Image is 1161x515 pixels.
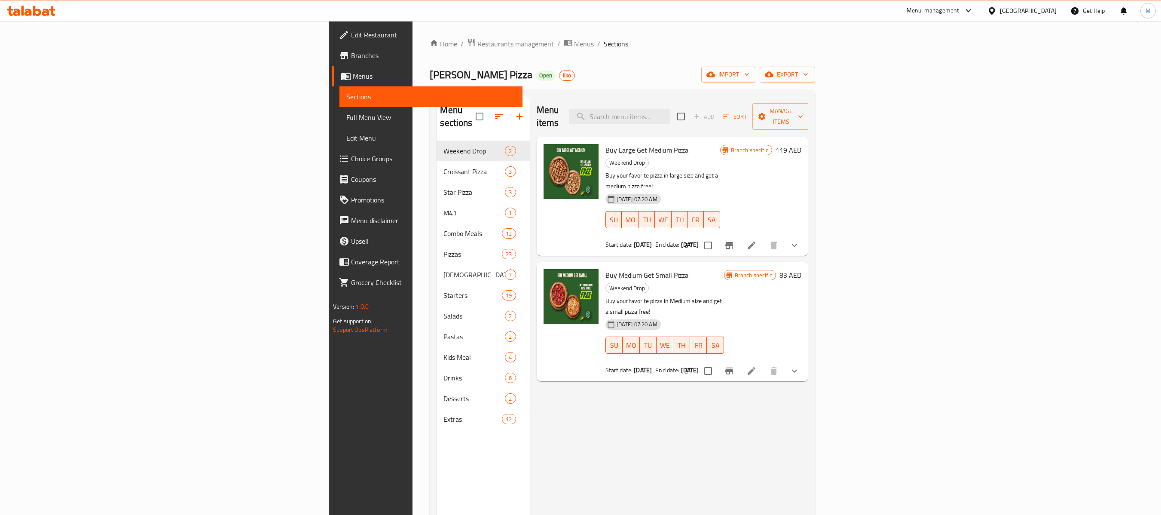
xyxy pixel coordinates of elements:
span: 23 [502,250,515,258]
div: Starters [443,290,502,300]
span: 3 [505,188,515,196]
span: 12 [502,230,515,238]
div: Pizzas23 [437,244,529,264]
p: Buy your favorite pizza in large size and get a medium pizza free! [605,170,720,192]
button: delete [764,361,784,381]
div: items [505,311,516,321]
span: Weekend Drop [606,283,648,293]
div: [DEMOGRAPHIC_DATA]7 [437,264,529,285]
button: TH [672,211,687,228]
span: Buy Medium Get Small Pizza [605,269,688,282]
button: show more [784,235,805,256]
span: Sections [346,92,516,102]
span: Version: [333,301,354,312]
span: Kids Meal [443,352,505,362]
div: Combo Meals [443,228,502,239]
span: Select all sections [471,107,489,126]
div: Croissant Pizza3 [437,161,529,182]
span: Branch specific [727,146,772,154]
span: SU [609,214,618,226]
button: FR [688,211,704,228]
div: Pizzas [443,249,502,259]
span: TU [642,214,651,226]
div: items [505,187,516,197]
input: search [569,109,670,124]
a: Branches [332,45,522,66]
div: items [505,270,516,280]
span: Coupons [351,174,516,184]
a: Promotions [332,190,522,210]
button: FR [690,337,707,354]
span: import [708,69,749,80]
div: Weekend Drop [605,283,649,293]
a: Coverage Report [332,251,522,272]
span: Weekend Drop [443,146,505,156]
div: M411 [437,202,529,223]
span: Sections [604,39,628,49]
div: items [505,352,516,362]
span: SA [710,339,720,352]
span: Salads [443,311,505,321]
div: items [502,249,516,259]
span: [DEMOGRAPHIC_DATA] [443,270,505,280]
a: Menu disclaimer [332,210,522,231]
a: Edit menu item [746,240,757,251]
button: delete [764,235,784,256]
button: TU [639,211,655,228]
span: MO [625,214,635,226]
a: Coupons [332,169,522,190]
button: Branch-specific-item [719,235,739,256]
span: Add item [690,110,718,123]
div: Papadias [443,270,505,280]
div: M41 [443,208,505,218]
span: Menu disclaimer [351,215,516,226]
span: Drinks [443,373,505,383]
span: WE [658,214,668,226]
span: Pastas [443,331,505,342]
span: End date: [655,365,679,376]
div: Pastas2 [437,326,529,347]
span: 7 [505,271,515,279]
span: Select to update [699,362,717,380]
svg: Show Choices [789,240,800,251]
span: Manage items [759,106,803,127]
span: TH [677,339,687,352]
span: [DATE] 07:20 AM [613,320,661,328]
a: Menus [332,66,522,86]
span: Promotions [351,195,516,205]
div: items [502,290,516,300]
span: MO [626,339,636,352]
span: Buy Large Get Medium Pizza [605,144,688,156]
a: Grocery Checklist [332,272,522,293]
div: items [505,393,516,404]
img: Buy Medium Get Small Pizza [544,269,599,324]
button: import [701,67,756,83]
div: Weekend Drop2 [437,141,529,161]
span: Desserts [443,393,505,404]
span: 2 [505,333,515,341]
div: Star Pizza3 [437,182,529,202]
div: Desserts2 [437,388,529,409]
div: items [505,146,516,156]
a: Menus [564,38,594,49]
span: WE [660,339,670,352]
span: End date: [655,239,679,250]
span: Edit Restaurant [351,30,516,40]
a: Edit menu item [746,366,757,376]
span: Upsell [351,236,516,246]
div: items [505,208,516,218]
span: 1.0.0 [355,301,369,312]
span: FR [694,339,703,352]
div: Kids Meal4 [437,347,529,368]
button: TU [640,337,657,354]
span: Menus [574,39,594,49]
span: 6 [505,374,515,382]
span: Select to update [699,236,717,254]
button: sort-choices [678,361,699,381]
span: [DATE] 07:20 AM [613,195,661,203]
a: Full Menu View [339,107,522,128]
button: MO [623,337,640,354]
